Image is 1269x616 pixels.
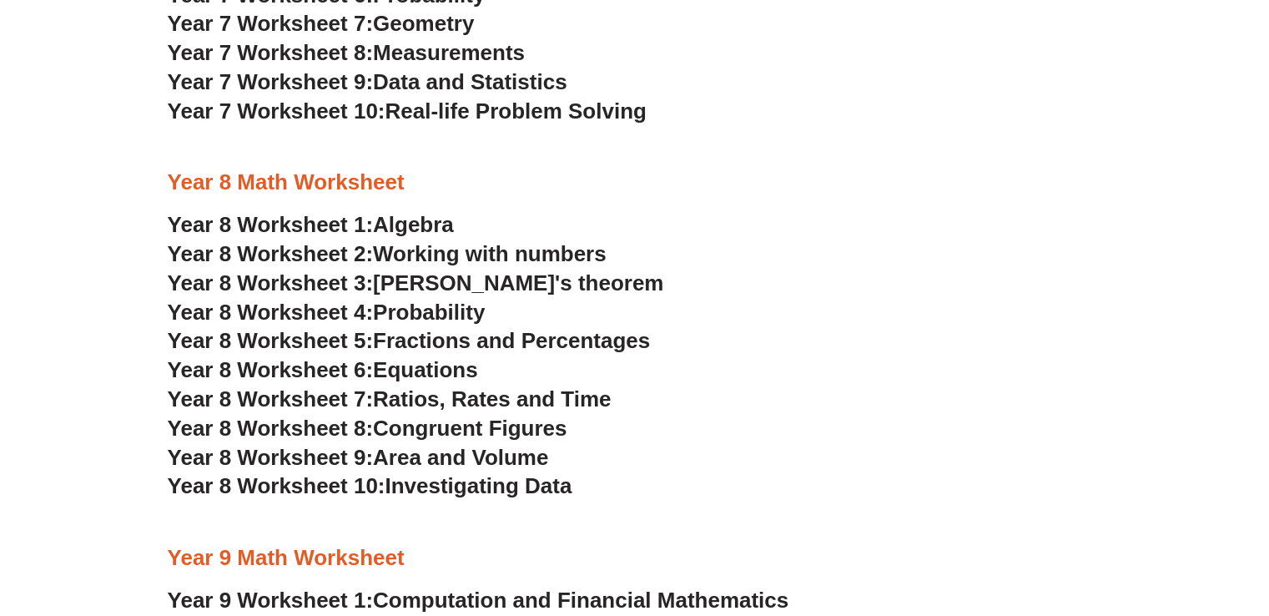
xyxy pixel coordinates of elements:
span: Year 7 Worksheet 10: [168,98,385,124]
a: Year 9 Worksheet 1:Computation and Financial Mathematics [168,588,789,613]
span: Probability [373,300,485,325]
a: Year 8 Worksheet 7:Ratios, Rates and Time [168,386,612,412]
a: Year 7 Worksheet 7:Geometry [168,11,475,36]
span: Fractions and Percentages [373,328,650,353]
span: Geometry [373,11,474,36]
a: Year 8 Worksheet 8:Congruent Figures [168,416,567,441]
a: Year 8 Worksheet 1:Algebra [168,212,454,237]
span: Year 7 Worksheet 7: [168,11,374,36]
a: Year 8 Worksheet 5:Fractions and Percentages [168,328,651,353]
span: Year 8 Worksheet 8: [168,416,374,441]
a: Year 7 Worksheet 10:Real-life Problem Solving [168,98,647,124]
span: Investigating Data [385,473,572,498]
span: Year 8 Worksheet 4: [168,300,374,325]
span: Algebra [373,212,454,237]
a: Year 8 Worksheet 3:[PERSON_NAME]'s theorem [168,270,664,295]
a: Year 7 Worksheet 9:Data and Statistics [168,69,567,94]
a: Year 8 Worksheet 9:Area and Volume [168,445,549,470]
span: Real-life Problem Solving [385,98,646,124]
span: Year 7 Worksheet 8: [168,40,374,65]
span: Ratios, Rates and Time [373,386,611,412]
span: Year 8 Worksheet 7: [168,386,374,412]
h3: Year 9 Math Worksheet [168,544,1102,573]
iframe: Chat Widget [991,428,1269,616]
a: Year 8 Worksheet 2:Working with numbers [168,241,607,266]
span: Computation and Financial Mathematics [373,588,788,613]
span: Year 8 Worksheet 9: [168,445,374,470]
span: Year 8 Worksheet 3: [168,270,374,295]
span: Year 8 Worksheet 5: [168,328,374,353]
span: [PERSON_NAME]'s theorem [373,270,663,295]
h3: Year 8 Math Worksheet [168,169,1102,197]
span: Congruent Figures [373,416,567,441]
span: Year 7 Worksheet 9: [168,69,374,94]
a: Year 8 Worksheet 6:Equations [168,357,478,382]
span: Year 8 Worksheet 2: [168,241,374,266]
span: Measurements [373,40,525,65]
a: Year 8 Worksheet 10:Investigating Data [168,473,572,498]
span: Year 8 Worksheet 6: [168,357,374,382]
span: Data and Statistics [373,69,567,94]
a: Year 7 Worksheet 8:Measurements [168,40,525,65]
a: Year 8 Worksheet 4:Probability [168,300,486,325]
span: Year 8 Worksheet 10: [168,473,385,498]
span: Year 8 Worksheet 1: [168,212,374,237]
span: Working with numbers [373,241,607,266]
span: Equations [373,357,478,382]
span: Year 9 Worksheet 1: [168,588,374,613]
span: Area and Volume [373,445,548,470]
